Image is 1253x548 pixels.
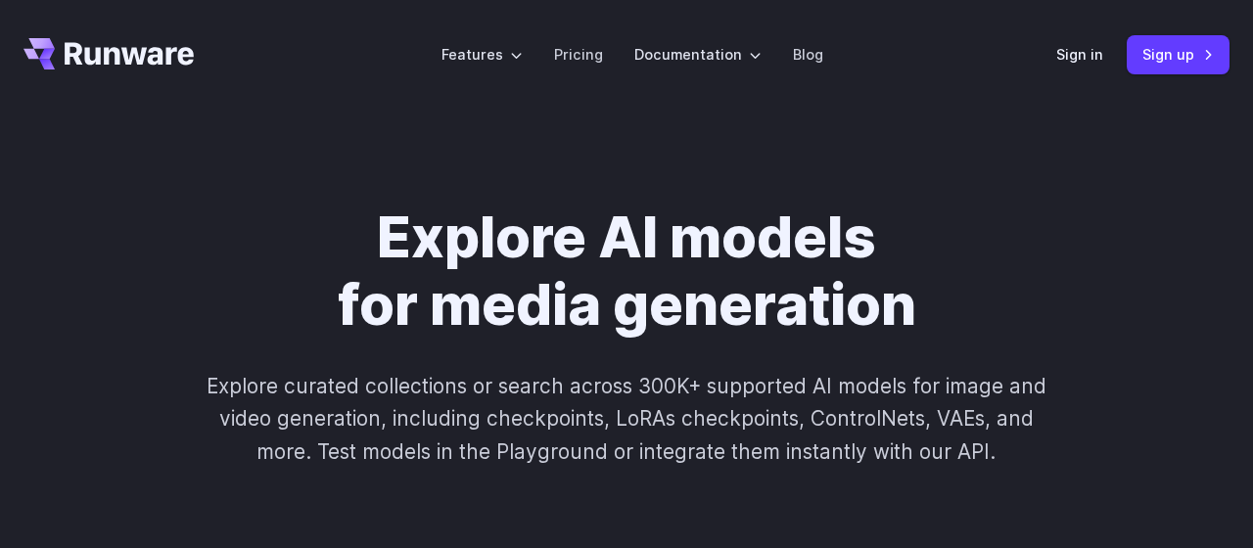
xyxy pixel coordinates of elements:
a: Blog [793,43,823,66]
h1: Explore AI models for media generation [144,204,1109,339]
p: Explore curated collections or search across 300K+ supported AI models for image and video genera... [205,370,1048,468]
a: Sign up [1127,35,1230,73]
a: Sign in [1056,43,1103,66]
a: Go to / [23,38,194,69]
a: Pricing [554,43,603,66]
label: Documentation [634,43,762,66]
label: Features [441,43,523,66]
